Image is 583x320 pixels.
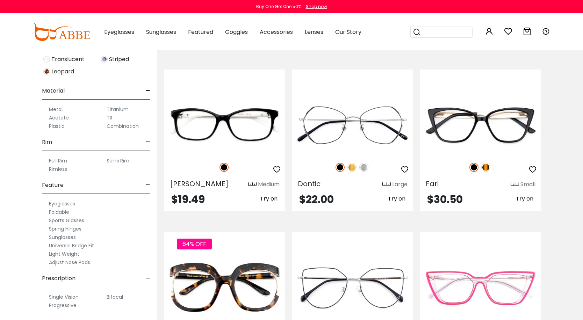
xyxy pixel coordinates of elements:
[469,163,478,172] img: Black
[392,180,408,189] div: Large
[177,239,212,249] span: 64% OFF
[49,293,79,301] label: Single Vision
[146,134,150,151] span: -
[49,258,90,267] label: Adjust Nose Pads
[188,28,213,36] span: Featured
[292,95,413,155] img: Black Dontic - Metal ,Adjust Nose Pads
[292,257,413,318] img: Silver Pastth - Metal ,Adjust Nose Pads
[336,163,345,172] img: Black
[335,28,361,36] span: Our Story
[101,56,108,63] img: Striped
[388,195,405,203] span: Try on
[107,122,139,130] label: Combination
[481,163,490,172] img: Tortoise
[43,68,50,75] img: Leopard
[219,163,229,172] img: Black
[164,95,285,155] img: Black Paula - Acetate ,Universal Bridge Fit
[42,134,52,151] span: Rim
[49,105,63,114] label: Metal
[146,82,150,99] span: -
[43,56,50,63] img: Translucent
[146,177,150,194] span: -
[107,105,129,114] label: Titanium
[49,199,75,208] label: Eyeglasses
[426,179,439,189] span: Fari
[33,23,90,41] img: abbeglasses.com
[258,180,280,189] div: Medium
[382,182,391,187] img: size ruler
[260,195,278,203] span: Try on
[420,95,541,155] img: Black Fari - Acetate ,Universal Bridge Fit
[347,163,357,172] img: Gold
[260,28,293,36] span: Accessories
[359,163,368,172] img: Silver
[302,3,327,9] a: Shop now
[51,55,85,64] span: Translucent
[511,182,519,187] img: size ruler
[306,3,327,10] div: Shop now
[520,180,535,189] div: Small
[49,114,69,122] label: Acetate
[170,179,229,189] span: [PERSON_NAME]
[256,3,301,10] div: Buy One Get One 50%
[107,114,113,122] label: TR
[258,194,280,203] button: Try on
[299,192,334,207] span: $22.00
[49,157,67,165] label: Full Rim
[146,28,176,36] span: Sunglasses
[49,301,77,310] label: Progressive
[107,157,129,165] label: Semi Rim
[516,195,533,203] span: Try on
[104,28,134,36] span: Eyeglasses
[420,257,541,318] img: Pink Velocesque - Acetate ,Universal Bridge Fit
[49,165,67,173] label: Rimless
[49,250,79,258] label: Light Weight
[42,177,64,194] span: Feature
[514,194,535,203] button: Try on
[248,182,257,187] img: size ruler
[305,28,323,36] span: Lenses
[49,241,94,250] label: Universal Bridge Fit
[49,216,84,225] label: Sports Glasses
[164,257,285,318] img: Tortoise Johnson - Plastic ,Universal Bridge Fit
[109,55,129,64] span: Striped
[49,225,81,233] label: Spring Hinges
[386,194,408,203] button: Try on
[427,192,463,207] span: $30.50
[107,293,123,301] label: Bifocal
[42,82,65,99] span: Material
[49,122,65,130] label: Plastic
[171,192,205,207] span: $19.49
[298,179,321,189] span: Dontic
[146,270,150,287] span: -
[49,233,76,241] label: Sunglasses
[225,28,248,36] span: Goggles
[49,208,69,216] label: Foldable
[51,67,74,76] span: Leopard
[42,270,75,287] span: Prescription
